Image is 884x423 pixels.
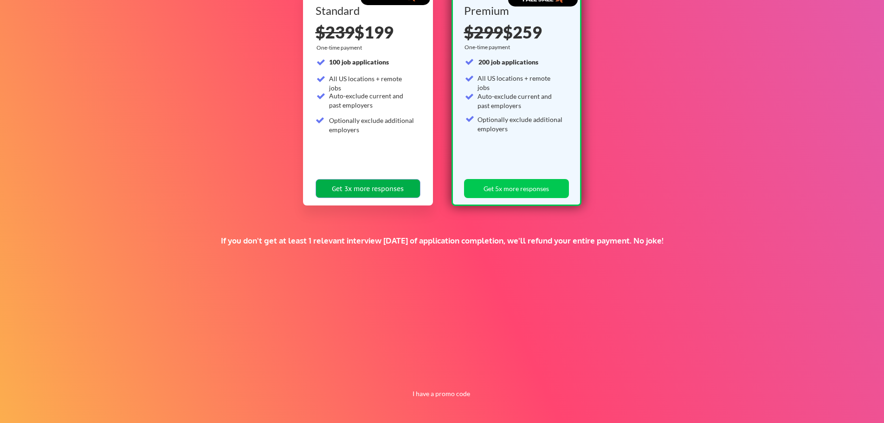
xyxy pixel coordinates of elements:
[316,22,355,42] s: $239
[407,388,476,399] button: I have a promo code
[464,5,566,16] div: Premium
[477,92,563,110] div: Auto-exclude current and past employers
[316,5,417,16] div: Standard
[464,179,569,198] button: Get 5x more responses
[329,74,415,92] div: All US locations + remote jobs
[329,58,389,66] strong: 100 job applications
[316,44,365,51] div: One-time payment
[329,116,415,134] div: Optionally exclude additional employers
[316,179,420,198] button: Get 3x more responses
[464,24,566,40] div: $259
[465,44,513,51] div: One-time payment
[464,22,503,42] s: $299
[316,24,420,40] div: $199
[477,74,563,92] div: All US locations + remote jobs
[329,91,415,109] div: Auto-exclude current and past employers
[477,115,563,133] div: Optionally exclude additional employers
[478,58,538,66] strong: 200 job applications
[161,236,723,246] div: If you don't get at least 1 relevant interview [DATE] of application completion, we'll refund you...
